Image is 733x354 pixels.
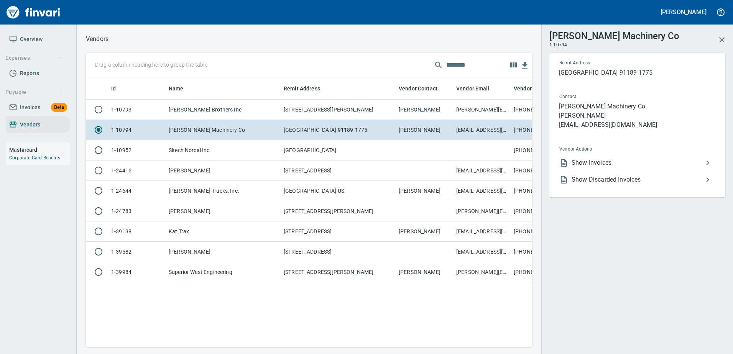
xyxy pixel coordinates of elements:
td: [PERSON_NAME] [396,181,453,201]
p: [EMAIL_ADDRESS][DOMAIN_NAME] [559,120,715,129]
td: 1-10793 [108,100,166,120]
td: [PERSON_NAME] [396,221,453,242]
td: [PERSON_NAME] [396,100,453,120]
span: Vendor Phone [514,84,549,93]
td: 1-39984 [108,262,166,282]
td: [PHONE_NUMBER] [511,161,568,181]
td: [EMAIL_ADDRESS][DOMAIN_NAME] [453,181,511,201]
td: [PERSON_NAME] [166,201,281,221]
td: [GEOGRAPHIC_DATA] US [281,181,396,201]
td: 1-39138 [108,221,166,242]
a: Overview [6,31,70,48]
p: Drag a column heading here to group the table [95,61,207,69]
p: [GEOGRAPHIC_DATA] 91189-1775 [559,68,715,77]
td: [STREET_ADDRESS][PERSON_NAME] [281,262,396,282]
span: Payable [5,87,63,97]
td: [STREET_ADDRESS] [281,242,396,262]
button: Close Vendor [713,31,731,49]
button: [PERSON_NAME] [659,6,708,18]
td: [PERSON_NAME][EMAIL_ADDRESS][DOMAIN_NAME] [453,100,511,120]
span: Name [169,84,184,93]
td: Kat Trax [166,221,281,242]
span: 1-10794 [549,41,567,49]
a: InvoicesBeta [6,99,70,116]
span: Vendors [20,120,40,129]
span: Vendor Phone [514,84,559,93]
td: [PERSON_NAME] Trucks, Inc. [166,181,281,201]
span: Contact [559,93,645,101]
span: Name [169,84,194,93]
nav: breadcrumb [86,34,108,44]
h5: [PERSON_NAME] [661,8,707,16]
td: [EMAIL_ADDRESS][DOMAIN_NAME] [453,221,511,242]
td: [EMAIL_ADDRESS][DOMAIN_NAME] [453,242,511,262]
span: Overview [20,34,43,44]
td: [PHONE_NUMBER] [511,262,568,282]
p: [PERSON_NAME] Machinery Co [559,102,715,111]
td: [STREET_ADDRESS][PERSON_NAME] [281,100,396,120]
td: [PHONE_NUMBER] [511,120,568,140]
td: [PHONE_NUMBER] [511,201,568,221]
td: 1-39582 [108,242,166,262]
td: [PERSON_NAME] [396,262,453,282]
h3: [PERSON_NAME] Machinery Co [549,29,679,41]
td: [PHONE_NUMBER] [511,140,568,161]
td: [PHONE_NUMBER] [511,242,568,262]
td: [GEOGRAPHIC_DATA] [281,140,396,161]
td: Sitech Norcal Inc [166,140,281,161]
button: Download Table [519,60,531,71]
span: Id [111,84,126,93]
td: 1-24416 [108,161,166,181]
a: Vendors [6,116,70,133]
td: 1-24783 [108,201,166,221]
span: Vendor Actions [559,146,653,153]
span: Id [111,84,116,93]
span: Vendor Contact [399,84,447,93]
span: Beta [51,103,67,112]
span: Reports [20,69,39,78]
td: [STREET_ADDRESS] [281,221,396,242]
td: [PERSON_NAME] [166,161,281,181]
td: [PERSON_NAME] Machinery Co [166,120,281,140]
td: [PHONE_NUMBER] [511,100,568,120]
td: [PHONE_NUMBER] [511,221,568,242]
h6: Mastercard [9,146,70,154]
span: Vendor Contact [399,84,437,93]
span: Expenses [5,53,63,63]
a: Corporate Card Benefits [9,155,60,161]
td: [PERSON_NAME] Brothers Inc [166,100,281,120]
span: Remit Address [284,84,330,93]
button: Payable [2,85,66,99]
span: Vendor Email [456,84,490,93]
td: 1-24644 [108,181,166,201]
button: Choose columns to display [508,59,519,71]
a: Reports [6,65,70,82]
button: Expenses [2,51,66,65]
td: [PHONE_NUMBER] [511,181,568,201]
td: [STREET_ADDRESS][PERSON_NAME] [281,201,396,221]
p: Vendors [86,34,108,44]
td: [EMAIL_ADDRESS][DOMAIN_NAME] [453,120,511,140]
td: [PERSON_NAME] [166,242,281,262]
td: [PERSON_NAME][EMAIL_ADDRESS][DOMAIN_NAME] [453,262,511,282]
img: Finvari [5,3,62,21]
span: Show Invoices [572,158,703,167]
p: [PERSON_NAME] [559,111,715,120]
td: Superior West Engineering [166,262,281,282]
span: Vendor Email [456,84,500,93]
span: Invoices [20,103,40,112]
span: Remit Address [284,84,320,93]
td: [STREET_ADDRESS] [281,161,396,181]
td: 1-10794 [108,120,166,140]
span: Remit Address [559,59,652,67]
td: 1-10952 [108,140,166,161]
td: [GEOGRAPHIC_DATA] 91189-1775 [281,120,396,140]
td: [PERSON_NAME] [396,120,453,140]
td: [EMAIL_ADDRESS][DOMAIN_NAME] [453,161,511,181]
td: [PERSON_NAME][EMAIL_ADDRESS][PERSON_NAME][DOMAIN_NAME] [453,201,511,221]
span: Show Discarded Invoices [572,175,703,184]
